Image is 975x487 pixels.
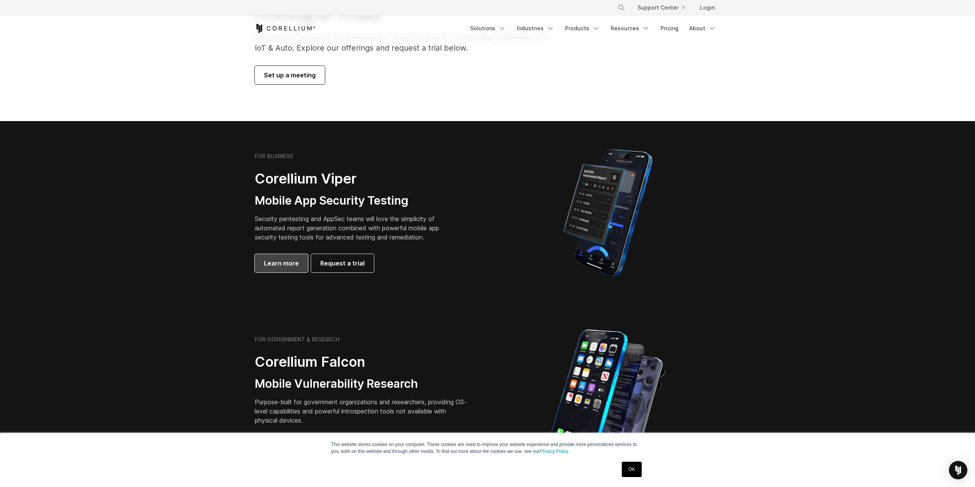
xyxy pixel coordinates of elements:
[631,1,691,15] a: Support Center
[560,21,605,35] a: Products
[685,21,721,35] a: About
[606,21,654,35] a: Resources
[255,31,560,54] p: We provide solutions for businesses, research teams, community individuals, and IoT & Auto. Explo...
[550,146,665,280] img: Corellium MATRIX automated report on iPhone showing app vulnerability test results across securit...
[255,153,293,160] h6: FOR BUSINESS
[311,254,374,272] a: Request a trial
[255,66,325,84] a: Set up a meeting
[694,1,721,15] a: Login
[255,353,469,371] h2: Corellium Falcon
[622,462,641,477] a: OK
[656,21,683,35] a: Pricing
[255,377,469,391] h3: Mobile Vulnerability Research
[550,329,665,463] img: iPhone model separated into the mechanics used to build the physical device.
[608,1,721,15] div: Navigation Menu
[949,461,967,479] div: Open Intercom Messenger
[512,21,559,35] a: Industries
[255,397,469,425] p: Purpose-built for government organizations and researchers, providing OS-level capabilities and p...
[320,259,365,268] span: Request a trial
[255,254,308,272] a: Learn more
[540,449,569,454] a: Privacy Policy.
[255,214,451,242] p: Security pentesting and AppSec teams will love the simplicity of automated report generation comb...
[264,71,316,80] span: Set up a meeting
[255,170,451,187] h2: Corellium Viper
[255,193,451,208] h3: Mobile App Security Testing
[331,441,644,455] p: This website stores cookies on your computer. These cookies are used to improve your website expe...
[465,21,721,35] div: Navigation Menu
[614,1,628,15] button: Search
[255,24,316,33] a: Corellium Home
[255,336,339,343] h6: FOR GOVERNMENT & RESEARCH
[264,259,299,268] span: Learn more
[465,21,511,35] a: Solutions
